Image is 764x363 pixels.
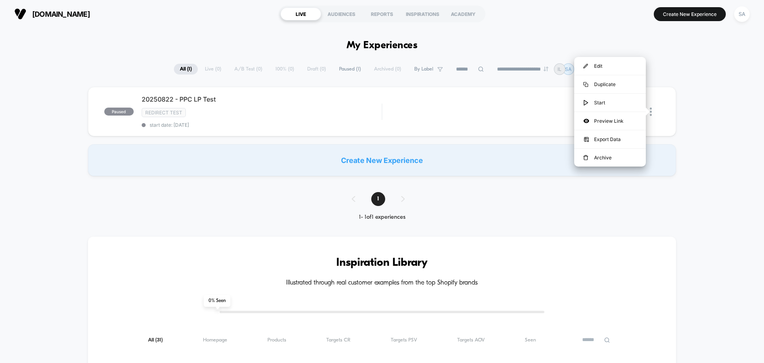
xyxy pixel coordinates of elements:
[276,205,294,214] div: Current time
[525,337,536,343] span: Seen
[443,8,483,20] div: ACADEMY
[155,337,163,343] span: ( 31 )
[734,6,750,22] div: SA
[112,257,652,269] h3: Inspiration Library
[104,108,134,116] span: paused
[148,337,163,343] span: All
[12,8,92,20] button: [DOMAIN_NAME]
[574,112,646,130] div: Preview Link
[583,64,588,69] img: menu
[654,7,726,21] button: Create New Experience
[32,10,90,18] span: [DOMAIN_NAME]
[583,100,588,106] img: menu
[347,40,418,51] h1: My Experiences
[203,337,227,343] span: Homepage
[185,100,205,120] button: Play, NEW DEMO 2025-VEED.mp4
[333,64,367,75] span: Paused ( 1 )
[296,205,317,214] div: Duration
[574,94,646,112] div: Start
[544,67,548,71] img: end
[650,108,652,116] img: close
[321,8,362,20] div: AUDIENCES
[574,130,646,148] div: Export Data
[732,6,752,22] button: SA
[414,66,433,72] span: By Label
[391,337,417,343] span: Targets PSV
[565,66,571,72] p: SA
[88,144,676,176] div: Create New Experience
[14,8,26,20] img: Visually logo
[4,203,17,216] button: Play, NEW DEMO 2025-VEED.mp4
[583,155,588,161] img: menu
[362,8,402,20] div: REPORTS
[557,66,561,72] p: IL
[574,57,646,75] div: Edit
[142,122,382,128] span: start date: [DATE]
[112,279,652,287] h4: Illustrated through real customer examples from the top Shopify brands
[402,8,443,20] div: INSPIRATIONS
[574,149,646,167] div: Archive
[6,192,385,200] input: Seek
[344,214,421,221] div: 1 - 1 of 1 experiences
[174,64,198,75] span: All ( 1 )
[457,337,485,343] span: Targets AOV
[371,192,385,206] span: 1
[142,95,382,103] span: 20250822 - PPC LP Test
[281,8,321,20] div: LIVE
[583,82,588,87] img: menu
[332,206,356,213] input: Volume
[574,75,646,93] div: Duplicate
[267,337,286,343] span: Products
[204,295,230,307] span: 0 % Seen
[142,108,186,117] span: Redirect Test
[326,337,351,343] span: Targets CR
